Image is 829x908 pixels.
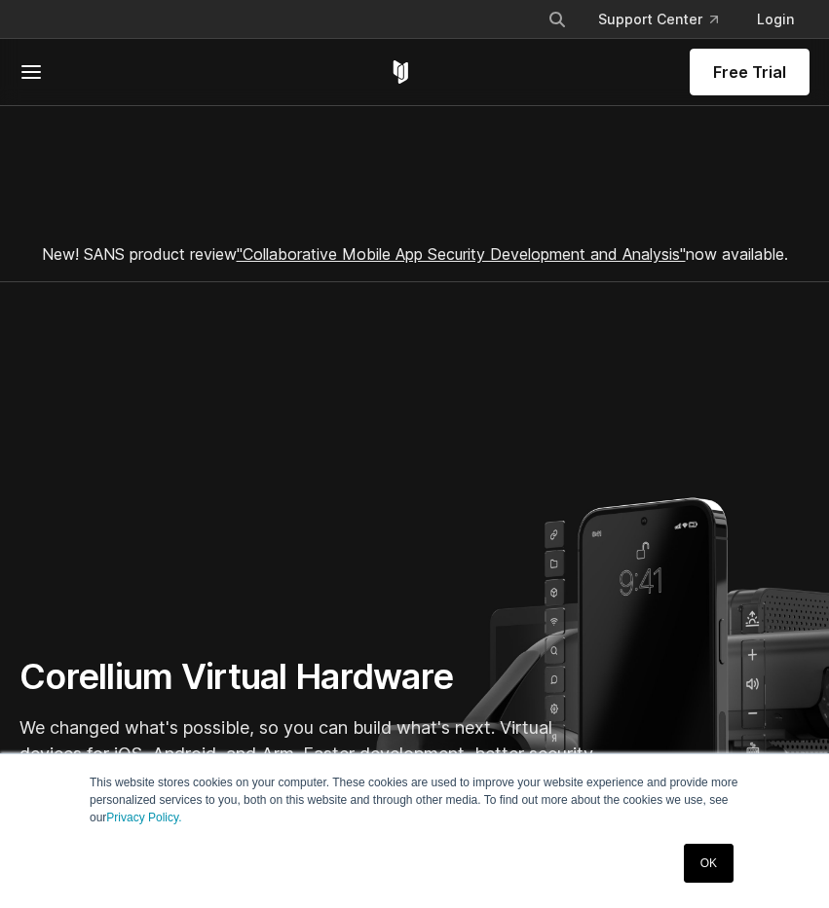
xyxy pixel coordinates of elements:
[42,244,788,264] span: New! SANS product review now available.
[19,714,604,793] p: We changed what's possible, so you can build what's next. Virtual devices for iOS, Android, and A...
[389,60,413,84] a: Corellium Home
[106,811,181,824] a: Privacy Policy.
[713,60,786,84] span: Free Trial
[741,2,810,37] a: Login
[540,2,575,37] button: Search
[690,49,810,95] a: Free Trial
[583,2,734,37] a: Support Center
[684,844,734,883] a: OK
[237,244,686,264] a: "Collaborative Mobile App Security Development and Analysis"
[532,2,810,37] div: Navigation Menu
[90,774,739,826] p: This website stores cookies on your computer. These cookies are used to improve your website expe...
[19,655,604,699] h1: Corellium Virtual Hardware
